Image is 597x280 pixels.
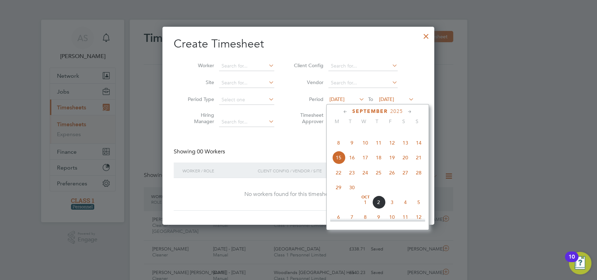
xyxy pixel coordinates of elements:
[344,118,357,125] span: T
[379,96,394,102] span: [DATE]
[385,151,399,164] span: 19
[357,118,370,125] span: W
[412,210,425,224] span: 12
[345,166,359,179] span: 23
[292,62,323,69] label: Client Config
[399,166,412,179] span: 27
[359,166,372,179] span: 24
[197,148,225,155] span: 00 Workers
[219,61,274,71] input: Search for...
[292,79,323,85] label: Vendor
[332,210,345,224] span: 6
[372,196,385,209] span: 2
[181,163,256,179] div: Worker / Role
[332,166,345,179] span: 22
[399,151,412,164] span: 20
[569,252,591,274] button: Open Resource Center, 10 new notifications
[359,196,372,199] span: Oct
[332,151,345,164] span: 15
[256,163,369,179] div: Client Config / Vendor / Site
[390,108,403,114] span: 2025
[399,136,412,149] span: 13
[372,210,385,224] span: 9
[174,37,423,51] h2: Create Timesheet
[385,136,399,149] span: 12
[219,78,274,88] input: Search for...
[569,257,575,266] div: 10
[182,62,214,69] label: Worker
[372,136,385,149] span: 11
[345,136,359,149] span: 9
[332,136,345,149] span: 8
[359,136,372,149] span: 10
[412,196,425,209] span: 5
[328,78,398,88] input: Search for...
[359,196,372,209] span: 1
[372,151,385,164] span: 18
[399,196,412,209] span: 4
[182,79,214,85] label: Site
[366,95,375,104] span: To
[182,96,214,102] label: Period Type
[345,151,359,164] span: 16
[359,151,372,164] span: 17
[359,210,372,224] span: 8
[292,96,323,102] label: Period
[219,95,274,105] input: Select one
[372,166,385,179] span: 25
[345,210,359,224] span: 7
[410,118,424,125] span: S
[352,108,388,114] span: September
[385,166,399,179] span: 26
[329,96,345,102] span: [DATE]
[397,118,410,125] span: S
[174,148,226,155] div: Showing
[399,210,412,224] span: 11
[181,191,416,198] div: No workers found for this timesheet period.
[182,112,214,125] label: Hiring Manager
[384,118,397,125] span: F
[292,112,323,125] label: Timesheet Approver
[412,151,425,164] span: 21
[328,61,398,71] input: Search for...
[370,118,384,125] span: T
[330,118,344,125] span: M
[412,136,425,149] span: 14
[332,181,345,194] span: 29
[219,117,274,127] input: Search for...
[412,166,425,179] span: 28
[345,181,359,194] span: 30
[385,210,399,224] span: 10
[385,196,399,209] span: 3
